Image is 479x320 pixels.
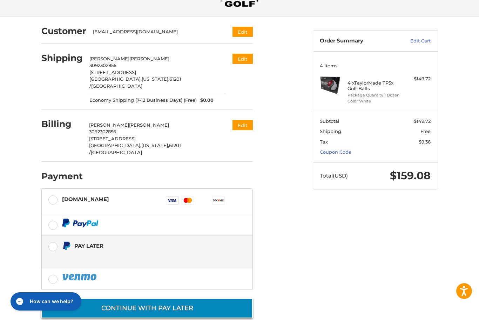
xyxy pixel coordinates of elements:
[62,193,109,205] div: [DOMAIN_NAME]
[129,56,169,61] span: [PERSON_NAME]
[89,97,197,104] span: Economy Shipping (7-12 Business Days) (Free)
[93,28,219,35] div: [EMAIL_ADDRESS][DOMAIN_NAME]
[91,149,142,155] span: [GEOGRAPHIC_DATA]
[320,128,341,134] span: Shipping
[421,301,479,320] iframe: Google Customer Reviews
[348,98,401,104] li: Color White
[232,27,253,37] button: Edit
[41,26,86,36] h2: Customer
[395,38,431,45] a: Edit Cart
[320,38,395,45] h3: Order Summary
[62,273,98,281] img: PayPal icon
[89,62,116,68] span: 3092302856
[197,97,214,104] span: $0.00
[89,142,181,155] span: 61201 /
[320,139,328,145] span: Tax
[41,298,253,318] button: Continue with Pay Later
[89,76,181,89] span: 61201 /
[62,253,209,259] iframe: PayPal Message 2
[89,136,136,141] span: [STREET_ADDRESS]
[89,56,129,61] span: [PERSON_NAME]
[232,120,253,130] button: Edit
[348,92,401,98] li: Package Quantity 1 Dozen
[89,76,142,82] span: [GEOGRAPHIC_DATA],
[320,172,348,179] span: Total (USD)
[41,119,82,129] h2: Billing
[62,219,99,227] img: PayPal icon
[232,54,253,64] button: Edit
[89,122,129,128] span: [PERSON_NAME]
[89,69,136,75] span: [STREET_ADDRESS]
[320,149,351,155] a: Coupon Code
[91,83,142,89] span: [GEOGRAPHIC_DATA]
[41,171,83,182] h2: Payment
[141,142,169,148] span: [US_STATE],
[142,76,169,82] span: [US_STATE],
[390,169,431,182] span: $159.08
[7,290,83,313] iframe: Gorgias live chat messenger
[419,139,431,145] span: $9.36
[320,63,431,68] h3: 4 Items
[41,53,83,64] h2: Shipping
[414,118,431,124] span: $149.72
[420,128,431,134] span: Free
[129,122,169,128] span: [PERSON_NAME]
[403,75,431,82] div: $149.72
[89,129,116,134] span: 3092302856
[62,241,71,250] img: Pay Later icon
[320,118,339,124] span: Subtotal
[89,142,141,148] span: [GEOGRAPHIC_DATA],
[348,80,401,92] h4: 4 x TaylorMade TP5x Golf Balls
[74,240,209,252] div: Pay Later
